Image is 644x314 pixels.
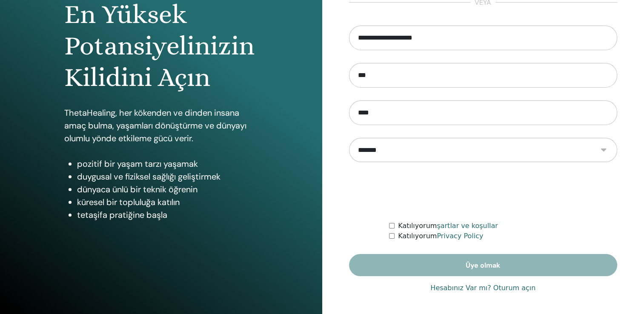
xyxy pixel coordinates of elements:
[418,175,548,208] iframe: reCAPTCHA
[77,196,258,208] li: küresel bir topluluğa katılın
[77,170,258,183] li: duygusal ve fiziksel sağlığı geliştirmek
[398,221,498,231] label: Katılıyorum
[77,208,258,221] li: tetaşifa pratiğine başla
[64,106,258,145] p: ThetaHealing, her kökenden ve dinden insana amaç bulma, yaşamları dönüştürme ve dünyayı olumlu yö...
[430,283,535,293] a: Hesabınız Var mı? Oturum açın
[77,183,258,196] li: dünyaca ünlü bir teknik öğrenin
[437,232,483,240] a: Privacy Policy
[398,231,483,241] label: Katılıyorum
[437,222,498,230] a: şartlar ve koşullar
[77,157,258,170] li: pozitif bir yaşam tarzı yaşamak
